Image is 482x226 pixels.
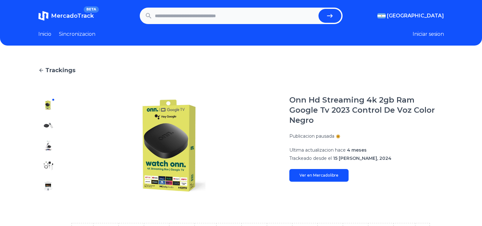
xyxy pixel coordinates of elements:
a: Sincronizacion [59,30,95,38]
span: Ultima actualizacion hace [289,147,346,153]
span: MercadoTrack [51,12,94,19]
span: 4 meses [347,147,367,153]
span: [GEOGRAPHIC_DATA] [387,12,444,20]
span: BETA [84,6,99,13]
span: Trackeado desde el [289,155,332,161]
h1: Onn Hd Streaming 4k 2gb Ram Google Tv 2023 Control De Voz Color Negro [289,95,444,125]
img: Onn Hd Streaming 4k 2gb Ram Google Tv 2023 Control De Voz Color Negro [43,161,54,171]
p: Publicacion pausada [289,133,334,139]
img: Onn Hd Streaming 4k 2gb Ram Google Tv 2023 Control De Voz Color Negro [71,95,277,196]
a: MercadoTrackBETA [38,11,94,21]
img: Onn Hd Streaming 4k 2gb Ram Google Tv 2023 Control De Voz Color Negro [43,120,54,130]
img: Onn Hd Streaming 4k 2gb Ram Google Tv 2023 Control De Voz Color Negro [43,141,54,151]
a: Ver en Mercadolibre [289,169,349,182]
a: Trackings [38,66,444,75]
img: Onn Hd Streaming 4k 2gb Ram Google Tv 2023 Control De Voz Color Negro [43,100,54,110]
img: Onn Hd Streaming 4k 2gb Ram Google Tv 2023 Control De Voz Color Negro [43,181,54,191]
a: Inicio [38,30,51,38]
button: [GEOGRAPHIC_DATA] [377,12,444,20]
img: Argentina [377,13,386,18]
span: 15 [PERSON_NAME], 2024 [333,155,391,161]
img: MercadoTrack [38,11,48,21]
button: Iniciar sesion [413,30,444,38]
span: Trackings [45,66,75,75]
